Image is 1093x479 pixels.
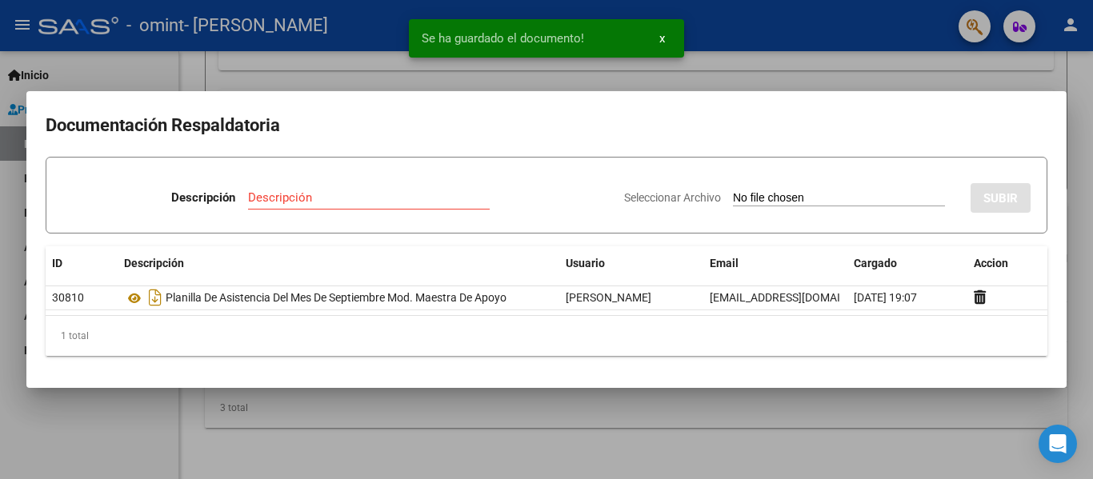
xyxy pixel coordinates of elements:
[46,110,1047,141] h2: Documentación Respaldatoria
[647,24,678,53] button: x
[983,191,1018,206] span: SUBIR
[710,257,739,269] span: Email
[854,257,897,269] span: Cargado
[566,257,605,269] span: Usuario
[703,246,847,281] datatable-header-cell: Email
[1039,425,1077,463] div: Open Intercom Messenger
[967,246,1047,281] datatable-header-cell: Accion
[624,191,721,204] span: Seleccionar Archivo
[118,246,559,281] datatable-header-cell: Descripción
[847,246,967,281] datatable-header-cell: Cargado
[559,246,703,281] datatable-header-cell: Usuario
[710,291,887,304] span: [EMAIL_ADDRESS][DOMAIN_NAME]
[52,257,62,269] span: ID
[971,183,1031,213] button: SUBIR
[854,291,917,304] span: [DATE] 19:07
[171,189,235,207] p: Descripción
[659,31,665,46] span: x
[46,246,118,281] datatable-header-cell: ID
[566,291,651,304] span: [PERSON_NAME]
[974,257,1008,269] span: Accion
[124,285,553,310] div: Planilla De Asistencia Del Mes De Septiembre Mod. Maestra De Apoyo
[46,316,1047,356] div: 1 total
[145,285,166,310] i: Descargar documento
[124,257,184,269] span: Descripción
[52,291,84,304] span: 30810
[422,30,584,46] span: Se ha guardado el documento!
